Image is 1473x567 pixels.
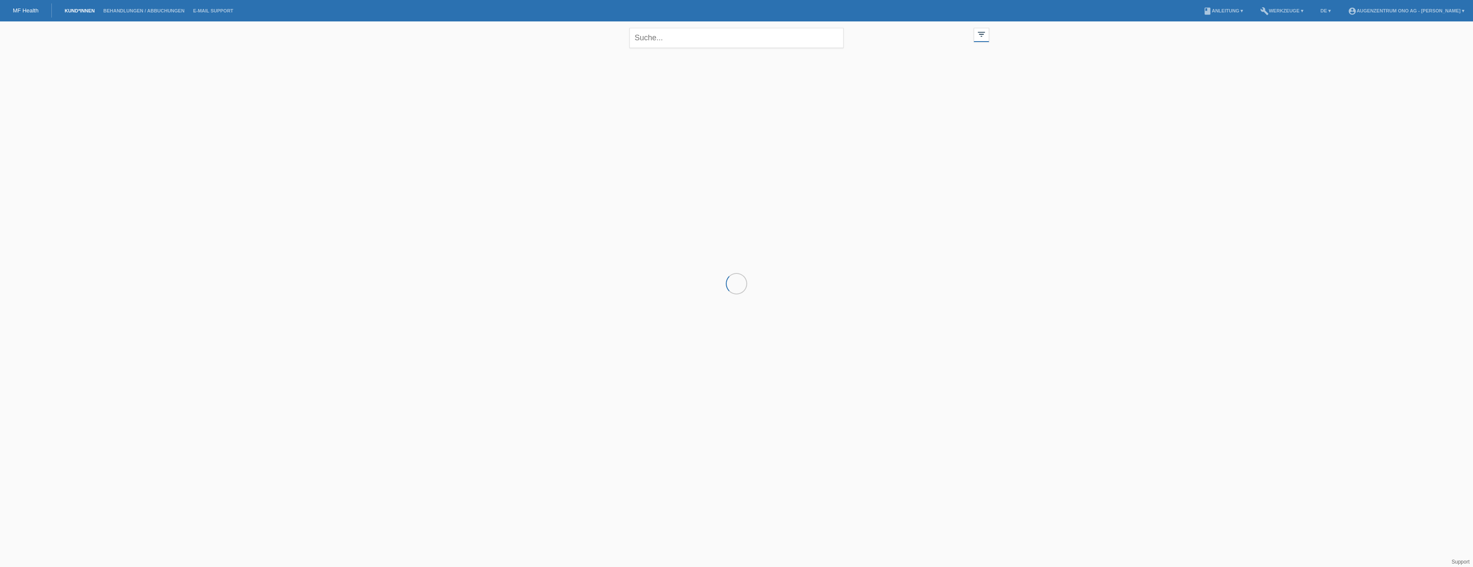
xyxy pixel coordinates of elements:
[99,8,189,13] a: Behandlungen / Abbuchungen
[629,28,844,48] input: Suche...
[1256,8,1308,13] a: buildWerkzeuge ▾
[1348,7,1357,15] i: account_circle
[1199,8,1247,13] a: bookAnleitung ▾
[1344,8,1469,13] a: account_circleAugenzentrum ONO AG - [PERSON_NAME] ▾
[1203,7,1212,15] i: book
[977,30,986,39] i: filter_list
[13,7,39,14] a: MF Health
[1452,559,1470,565] a: Support
[1316,8,1335,13] a: DE ▾
[1260,7,1269,15] i: build
[189,8,238,13] a: E-Mail Support
[60,8,99,13] a: Kund*innen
